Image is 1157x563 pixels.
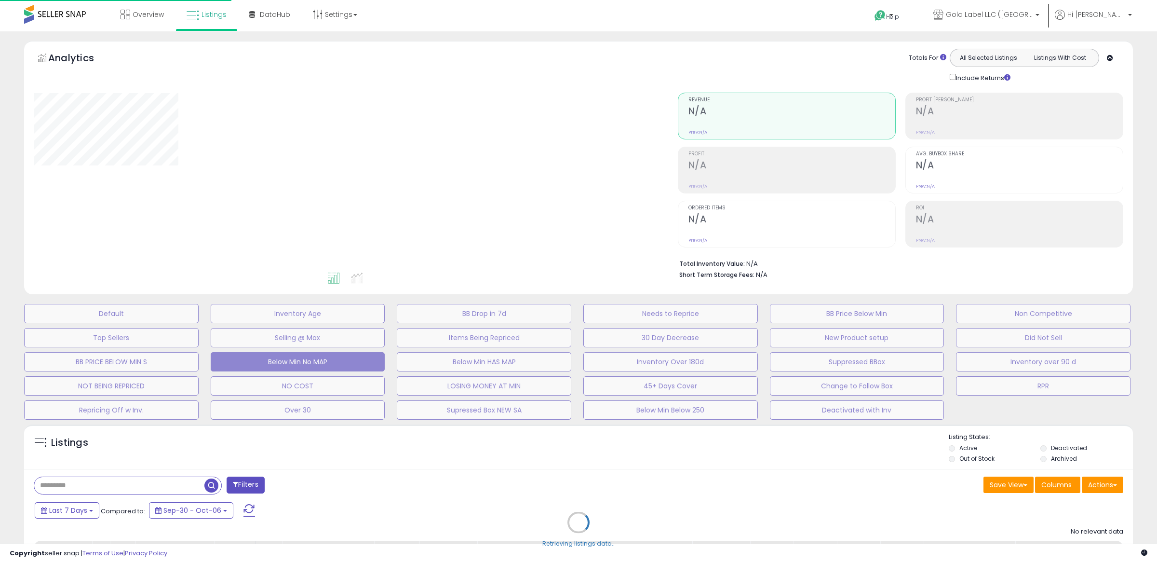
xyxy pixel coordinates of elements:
button: Deactivated with Inv [770,400,944,420]
span: Ordered Items [688,206,895,211]
h2: N/A [688,106,895,119]
div: Retrieving listings data.. [542,539,615,548]
span: Profit [688,151,895,157]
button: BB PRICE BELOW MIN S [24,352,199,371]
button: Below Min HAS MAP [397,352,571,371]
small: Prev: N/A [916,183,935,189]
h2: N/A [916,160,1123,173]
h5: Analytics [48,51,113,67]
button: Suppressed BBox [770,352,944,371]
div: Include Returns [942,72,1022,83]
span: N/A [756,270,767,279]
button: Did Not Sell [956,328,1130,347]
div: seller snap | | [10,549,167,558]
button: Listings With Cost [1024,52,1096,64]
h2: N/A [916,214,1123,227]
small: Prev: N/A [688,129,707,135]
button: Repricing Off w Inv. [24,400,199,420]
button: Supressed Box NEW SA [397,400,571,420]
small: Prev: N/A [916,129,935,135]
span: ROI [916,206,1123,211]
button: Non Competitive [956,304,1130,323]
button: Inventory over 90 d [956,352,1130,371]
button: Below Min Below 250 [583,400,758,420]
button: NO COST [211,376,385,396]
span: DataHub [260,10,290,19]
h2: N/A [916,106,1123,119]
span: Avg. Buybox Share [916,151,1123,157]
b: Total Inventory Value: [679,260,745,268]
button: Needs to Reprice [583,304,758,323]
small: Prev: N/A [916,237,935,243]
button: Over 30 [211,400,385,420]
button: RPR [956,376,1130,396]
a: Help [867,2,918,31]
small: Prev: N/A [688,237,707,243]
div: Totals For [909,54,946,63]
button: All Selected Listings [953,52,1024,64]
span: Help [886,13,899,21]
h2: N/A [688,214,895,227]
button: Below Min No MAP [211,352,385,371]
span: Revenue [688,97,895,103]
span: Gold Label LLC ([GEOGRAPHIC_DATA]) [946,10,1033,19]
button: Default [24,304,199,323]
button: Selling @ Max [211,328,385,347]
i: Get Help [874,10,886,22]
span: Profit [PERSON_NAME] [916,97,1123,103]
span: Listings [202,10,227,19]
a: Hi [PERSON_NAME] [1055,10,1132,31]
li: N/A [679,257,1116,269]
small: Prev: N/A [688,183,707,189]
button: Items Being Repriced [397,328,571,347]
button: 45+ Days Cover [583,376,758,396]
button: Change to Follow Box [770,376,944,396]
span: Overview [133,10,164,19]
strong: Copyright [10,549,45,558]
button: New Product setup [770,328,944,347]
button: Inventory Age [211,304,385,323]
span: Hi [PERSON_NAME] [1067,10,1125,19]
button: Top Sellers [24,328,199,347]
button: NOT BEING REPRICED [24,376,199,396]
b: Short Term Storage Fees: [679,271,754,279]
h2: N/A [688,160,895,173]
button: Inventory Over 180d [583,352,758,371]
button: LOSING MONEY AT MIN [397,376,571,396]
button: 30 Day Decrease [583,328,758,347]
button: BB Price Below Min [770,304,944,323]
button: BB Drop in 7d [397,304,571,323]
